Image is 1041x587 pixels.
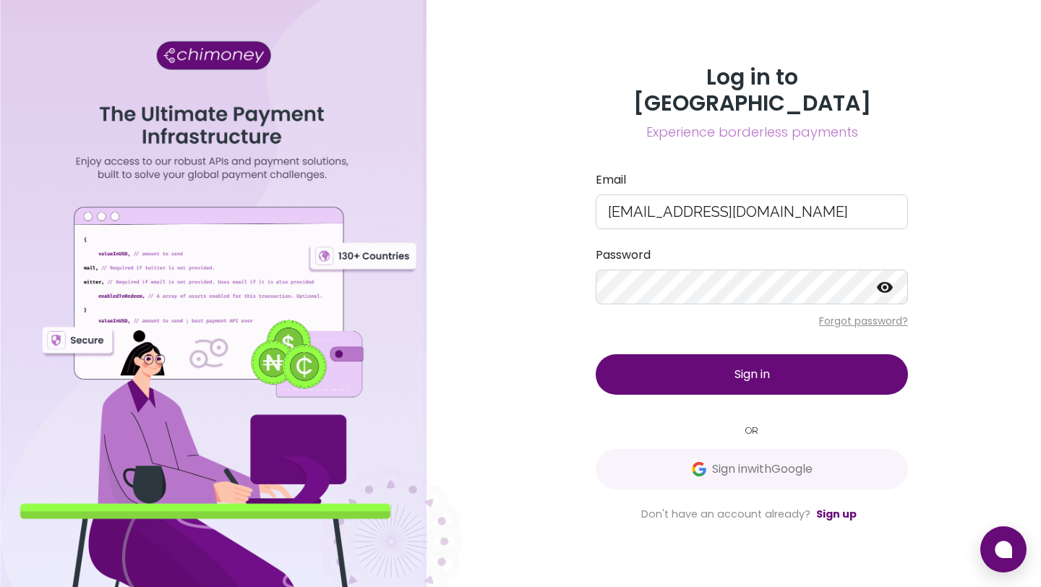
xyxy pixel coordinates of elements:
[596,424,908,437] small: OR
[641,507,810,521] span: Don't have an account already?
[596,122,908,142] span: Experience borderless payments
[596,171,908,189] label: Email
[980,526,1027,573] button: Open chat window
[734,366,770,382] span: Sign in
[596,247,908,264] label: Password
[596,64,908,116] h3: Log in to [GEOGRAPHIC_DATA]
[596,449,908,489] button: GoogleSign inwithGoogle
[596,314,908,328] p: Forgot password?
[816,507,857,521] a: Sign up
[712,460,813,478] span: Sign in with Google
[692,462,706,476] img: Google
[596,354,908,395] button: Sign in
